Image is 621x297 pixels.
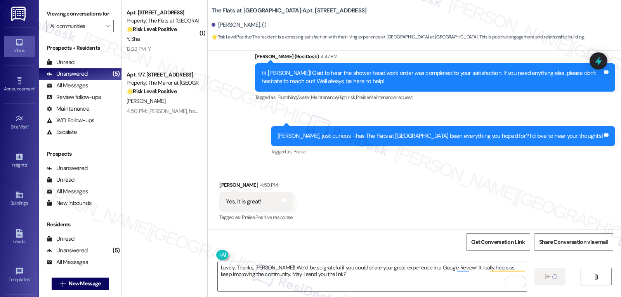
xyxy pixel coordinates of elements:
[127,71,198,79] div: Apt. 177, [STREET_ADDRESS]
[127,9,198,17] div: Apt. [STREET_ADDRESS]
[226,198,261,206] div: Yes, it is great!
[369,94,413,101] span: Maintenance request
[47,93,101,101] div: Review follow-ups
[47,116,94,125] div: WO Follow-ups
[338,94,356,101] span: High risk ,
[47,176,75,184] div: Unread
[262,69,603,86] div: Hi [PERSON_NAME]! Glad to hear the shower head work order was completed to your satisfaction. If ...
[219,212,292,223] div: Tagged as:
[39,150,121,158] div: Prospects
[127,45,151,52] div: 12:22 PM: Y
[127,97,165,104] span: [PERSON_NAME]
[47,105,89,113] div: Maintenance
[106,23,110,29] i: 
[127,108,533,115] div: 4:50 PM: [PERSON_NAME], how are things going at [GEOGRAPHIC_DATA] at [GEOGRAPHIC_DATA]? Has it be...
[534,233,613,251] button: Share Conversation via email
[47,58,75,66] div: Unread
[39,221,121,229] div: Residents
[218,262,527,291] textarea: To enrich screen reader interactions, please activate Accessibility in Grammarly extension settings
[255,214,293,221] span: Positive response
[4,188,35,209] a: Buildings
[30,276,31,281] span: •
[212,21,266,29] div: [PERSON_NAME]. ()
[271,146,615,157] div: Tagged as:
[293,148,306,155] span: Praise
[47,82,88,90] div: All Messages
[466,233,530,251] button: Get Conversation Link
[47,247,88,255] div: Unanswered
[356,94,369,101] span: Praise ,
[69,280,101,288] span: New Message
[47,235,75,243] div: Unread
[278,94,311,101] span: Plumbing/water ,
[258,181,278,189] div: 4:50 PM
[4,265,35,286] a: Templates •
[255,52,615,63] div: [PERSON_NAME] (ResiDesk)
[47,188,88,196] div: All Messages
[471,238,525,246] span: Get Conversation Link
[35,85,36,90] span: •
[4,112,35,133] a: Site Visit •
[4,150,35,171] a: Insights •
[50,20,101,32] input: All communities
[4,36,35,57] a: Inbox
[39,44,121,52] div: Prospects + Residents
[593,274,599,280] i: 
[111,245,122,257] div: (5)
[127,17,198,25] div: Property: The Flats at [GEOGRAPHIC_DATA]
[127,35,140,42] span: Y. Sha
[212,33,585,41] span: : The resident is expressing satisfaction with their living experience at [GEOGRAPHIC_DATA] at [G...
[219,181,292,192] div: [PERSON_NAME]
[278,132,603,140] div: [PERSON_NAME], just curious—has The Flats at [GEOGRAPHIC_DATA] been everything you hoped for? I’d...
[52,278,109,290] button: New Message
[47,258,88,266] div: All Messages
[47,164,88,172] div: Unanswered
[111,68,122,80] div: (5)
[545,274,550,280] i: 
[27,161,28,167] span: •
[47,8,114,20] label: Viewing conversations for
[60,281,66,287] i: 
[47,70,88,78] div: Unanswered
[242,214,255,221] span: Praise ,
[255,92,615,103] div: Tagged as:
[212,34,252,40] strong: 🌟 Risk Level: Positive
[311,94,338,101] span: Maintenance ,
[47,199,92,207] div: New Inbounds
[127,88,177,95] strong: 🌟 Risk Level: Positive
[4,227,35,248] a: Leads
[28,123,29,129] span: •
[212,7,366,15] b: The Flats at [GEOGRAPHIC_DATA]: Apt. [STREET_ADDRESS]
[127,26,177,33] strong: 🌟 Risk Level: Positive
[319,52,337,61] div: 4:47 PM
[47,128,77,136] div: Escalate
[539,238,608,246] span: Share Conversation via email
[127,79,198,87] div: Property: The Manor at [GEOGRAPHIC_DATA]
[11,7,27,21] img: ResiDesk Logo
